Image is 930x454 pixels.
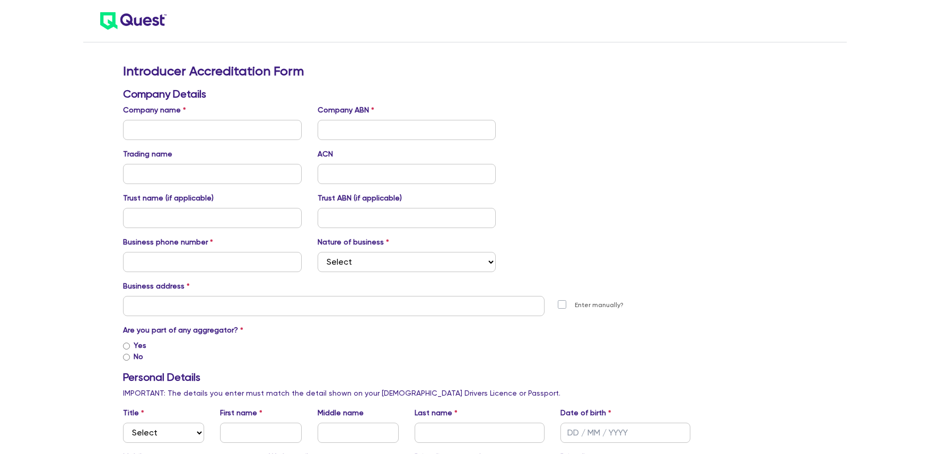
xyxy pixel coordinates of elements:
label: Nature of business [318,237,389,248]
h3: Personal Details [123,371,690,383]
label: Date of birth [560,407,611,418]
label: Title [123,407,144,418]
label: Last name [415,407,458,418]
label: Yes [134,340,146,351]
h2: Introducer Accreditation Form [123,64,690,79]
img: quest-logo [100,12,166,30]
label: Business address [123,281,190,292]
label: No [134,351,143,362]
label: Are you part of any aggregator? [123,325,243,336]
label: Company ABN [318,104,374,116]
label: Trading name [123,149,172,160]
input: DD / MM / YYYY [560,423,690,443]
p: IMPORTANT: The details you enter must match the detail shown on your [DEMOGRAPHIC_DATA] Drivers L... [123,388,690,399]
label: Enter manually? [575,300,624,310]
label: Trust ABN (if applicable) [318,193,402,204]
label: First name [220,407,262,418]
label: ACN [318,149,333,160]
label: Trust name (if applicable) [123,193,214,204]
label: Middle name [318,407,364,418]
h3: Company Details [123,88,690,100]
label: Business phone number [123,237,213,248]
label: Company name [123,104,186,116]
